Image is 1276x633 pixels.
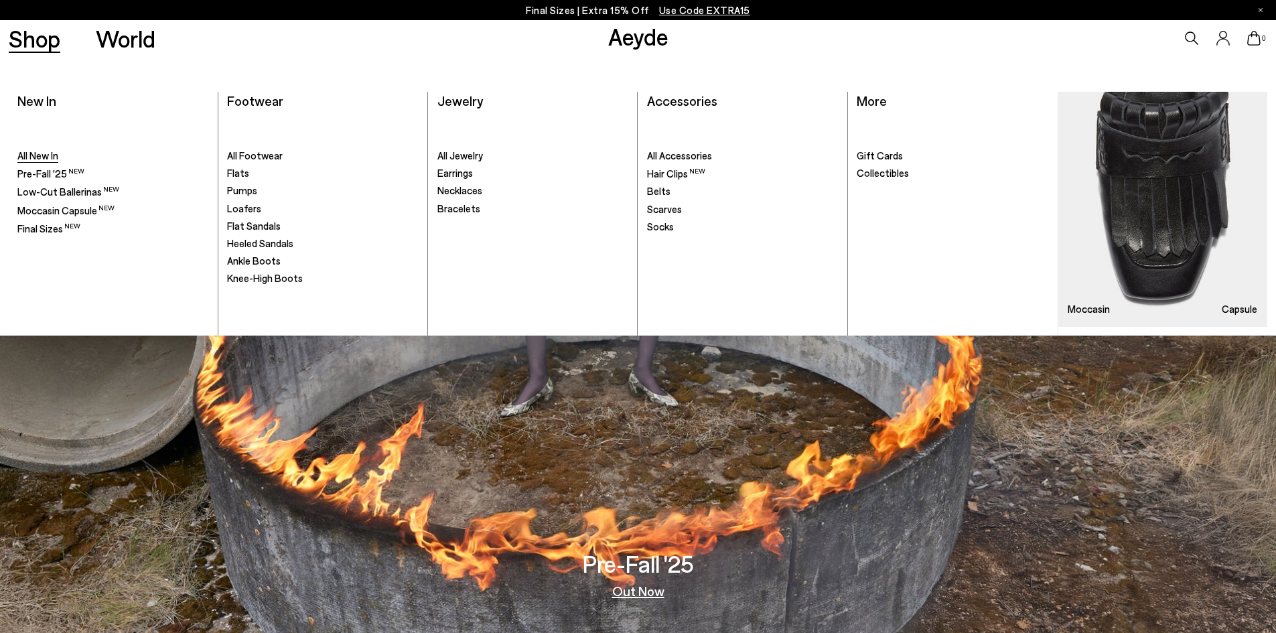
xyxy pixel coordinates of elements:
[857,92,887,109] a: More
[227,149,283,161] span: All Footwear
[17,149,58,161] span: All New In
[647,167,839,181] a: Hair Clips
[227,237,293,249] span: Heeled Sandals
[17,186,119,198] span: Low-Cut Ballerinas
[17,92,56,109] a: New In
[227,184,419,198] a: Pumps
[647,92,717,109] a: Accessories
[227,255,419,268] a: Ankle Boots
[608,22,668,50] a: Aeyde
[437,149,629,163] a: All Jewelry
[437,149,483,161] span: All Jewelry
[857,149,1049,163] a: Gift Cards
[17,222,80,234] span: Final Sizes
[647,149,712,161] span: All Accessories
[17,149,209,163] a: All New In
[227,272,419,285] a: Knee-High Boots
[227,255,281,267] span: Ankle Boots
[437,92,483,109] a: Jewelry
[1058,92,1267,327] a: Moccasin Capsule
[17,204,115,216] span: Moccasin Capsule
[227,92,283,109] a: Footwear
[227,202,261,214] span: Loafers
[857,167,1049,180] a: Collectibles
[647,203,682,215] span: Scarves
[17,222,209,236] a: Final Sizes
[857,149,903,161] span: Gift Cards
[227,202,419,216] a: Loafers
[1068,304,1110,314] h3: Moccasin
[437,167,629,180] a: Earrings
[437,184,482,196] span: Necklaces
[647,167,705,180] span: Hair Clips
[437,184,629,198] a: Necklaces
[1222,304,1257,314] h3: Capsule
[1261,35,1267,42] span: 0
[526,2,750,19] p: Final Sizes | Extra 15% Off
[612,584,664,597] a: Out Now
[647,149,839,163] a: All Accessories
[647,185,670,197] span: Belts
[1247,31,1261,46] a: 0
[437,202,480,214] span: Bracelets
[857,167,909,179] span: Collectibles
[647,185,839,198] a: Belts
[227,184,257,196] span: Pumps
[17,204,209,218] a: Moccasin Capsule
[647,203,839,216] a: Scarves
[17,185,209,199] a: Low-Cut Ballerinas
[227,237,419,251] a: Heeled Sandals
[227,149,419,163] a: All Footwear
[659,4,750,16] span: Navigate to /collections/ss25-final-sizes
[583,552,694,575] h3: Pre-Fall '25
[227,167,249,179] span: Flats
[1058,92,1267,327] img: Mobile_e6eede4d-78b8-4bd1-ae2a-4197e375e133_900x.jpg
[17,167,209,181] a: Pre-Fall '25
[227,167,419,180] a: Flats
[647,220,839,234] a: Socks
[96,27,155,50] a: World
[227,220,419,233] a: Flat Sandals
[437,202,629,216] a: Bracelets
[647,220,674,232] span: Socks
[227,272,303,284] span: Knee-High Boots
[227,220,281,232] span: Flat Sandals
[9,27,60,50] a: Shop
[17,167,84,180] span: Pre-Fall '25
[437,167,473,179] span: Earrings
